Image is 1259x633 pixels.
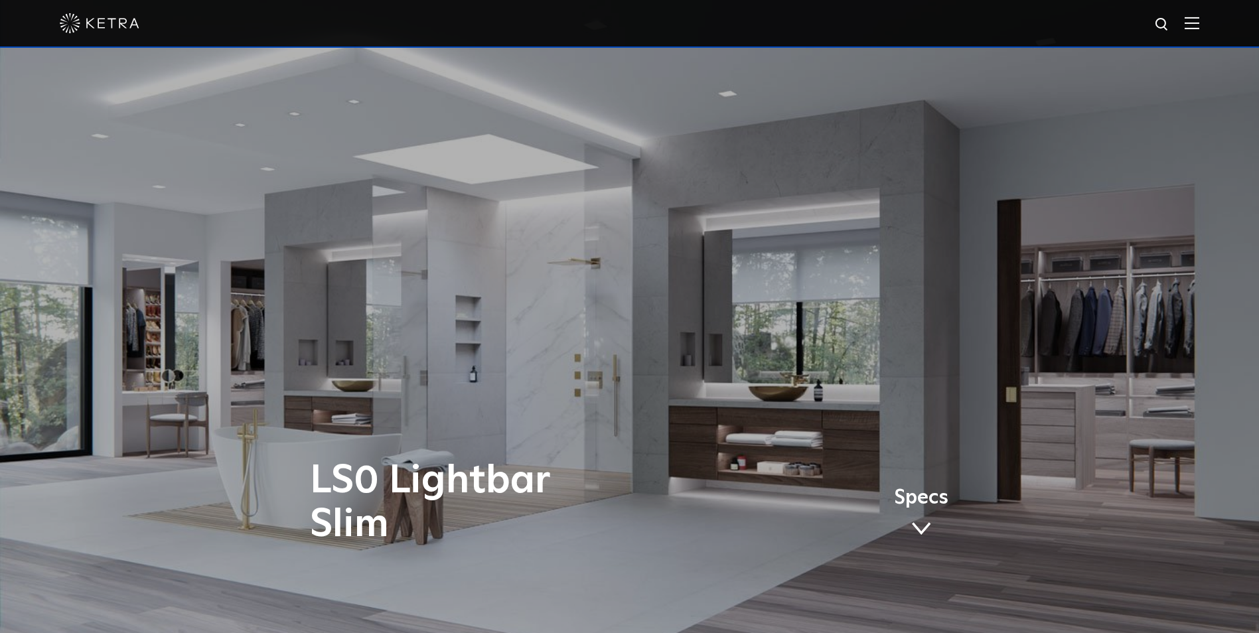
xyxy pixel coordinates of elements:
a: Specs [894,488,948,540]
img: Hamburger%20Nav.svg [1185,17,1199,29]
img: search icon [1154,17,1171,33]
span: Specs [894,488,948,508]
img: ketra-logo-2019-white [60,13,139,33]
h1: LS0 Lightbar Slim [310,459,685,547]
